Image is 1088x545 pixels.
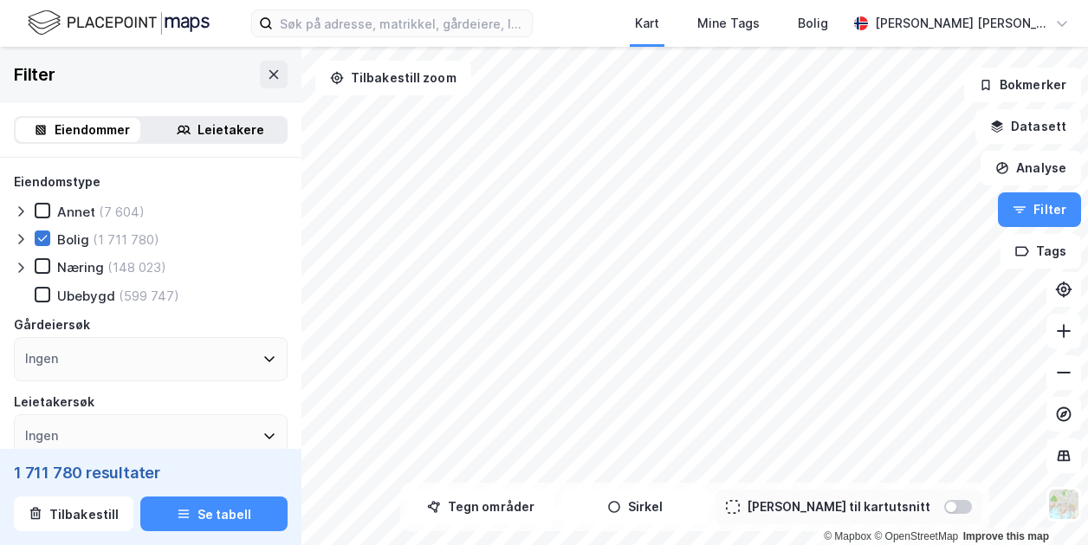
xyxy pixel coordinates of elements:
[14,61,55,88] div: Filter
[107,259,166,276] div: (148 023)
[57,288,115,304] div: Ubebygd
[1001,462,1088,545] iframe: Chat Widget
[697,13,760,34] div: Mine Tags
[747,496,930,517] div: [PERSON_NAME] til kartutsnitt
[14,172,100,192] div: Eiendomstype
[315,61,471,95] button: Tilbakestill zoom
[975,109,1081,144] button: Datasett
[119,288,179,304] div: (599 747)
[55,120,130,140] div: Eiendommer
[28,8,210,38] img: logo.f888ab2527a4732fd821a326f86c7f29.svg
[99,204,145,220] div: (7 604)
[824,530,871,542] a: Mapbox
[998,192,1081,227] button: Filter
[198,120,264,140] div: Leietakere
[14,496,133,531] button: Tilbakestill
[875,13,1048,34] div: [PERSON_NAME] [PERSON_NAME]
[1001,234,1081,269] button: Tags
[635,13,659,34] div: Kart
[874,530,958,542] a: OpenStreetMap
[407,490,554,524] button: Tegn områder
[140,496,288,531] button: Se tabell
[273,10,532,36] input: Søk på adresse, matrikkel, gårdeiere, leietakere eller personer
[963,530,1049,542] a: Improve this map
[14,315,90,335] div: Gårdeiersøk
[25,425,58,446] div: Ingen
[57,231,89,248] div: Bolig
[14,462,288,483] div: 1 711 780 resultater
[57,259,104,276] div: Næring
[25,348,58,369] div: Ingen
[964,68,1081,102] button: Bokmerker
[57,204,95,220] div: Annet
[14,392,94,412] div: Leietakersøk
[798,13,828,34] div: Bolig
[93,231,159,248] div: (1 711 780)
[981,151,1081,185] button: Analyse
[561,490,709,524] button: Sirkel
